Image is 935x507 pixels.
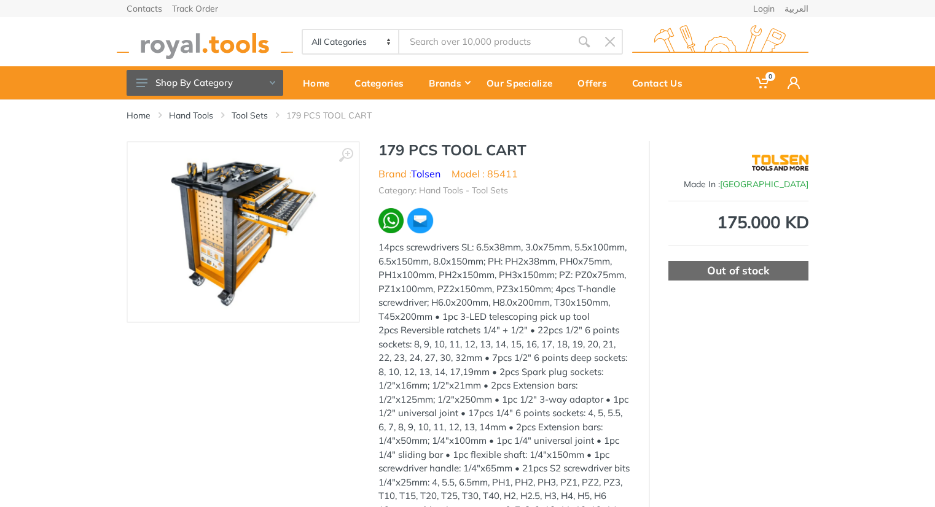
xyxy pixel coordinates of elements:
[624,66,699,99] a: Contact Us
[720,179,808,190] span: [GEOGRAPHIC_DATA]
[303,30,399,53] select: Category
[765,72,775,81] span: 0
[569,66,624,99] a: Offers
[478,70,569,96] div: Our Specialize
[632,25,808,59] img: royal.tools Logo
[346,66,420,99] a: Categories
[420,70,478,96] div: Brands
[127,70,283,96] button: Shop By Category
[127,4,162,13] a: Contacts
[166,155,320,309] img: Royal Tools - 179 PCS TOOL CART
[378,184,508,197] li: Category: Hand Tools - Tool Sets
[753,4,775,13] a: Login
[169,109,213,122] a: Hand Tools
[569,70,624,96] div: Offers
[406,207,434,234] img: ma.webp
[411,168,440,180] a: Tolsen
[378,208,404,233] img: wa.webp
[378,141,630,159] h1: 179 PCS TOOL CART
[127,109,808,122] nav: breadcrumb
[127,109,151,122] a: Home
[399,29,571,55] input: Site search
[452,166,518,181] li: Model : 85411
[294,70,346,96] div: Home
[752,147,809,178] img: Tolsen
[668,214,808,231] div: 175.000 KD
[784,4,808,13] a: العربية
[668,261,808,281] div: Out of stock
[748,66,779,99] a: 0
[117,25,293,59] img: royal.tools Logo
[346,70,420,96] div: Categories
[378,166,440,181] li: Brand :
[668,178,808,191] div: Made In :
[232,109,268,122] a: Tool Sets
[478,66,569,99] a: Our Specialize
[172,4,218,13] a: Track Order
[294,66,346,99] a: Home
[286,109,390,122] li: 179 PCS TOOL CART
[624,70,699,96] div: Contact Us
